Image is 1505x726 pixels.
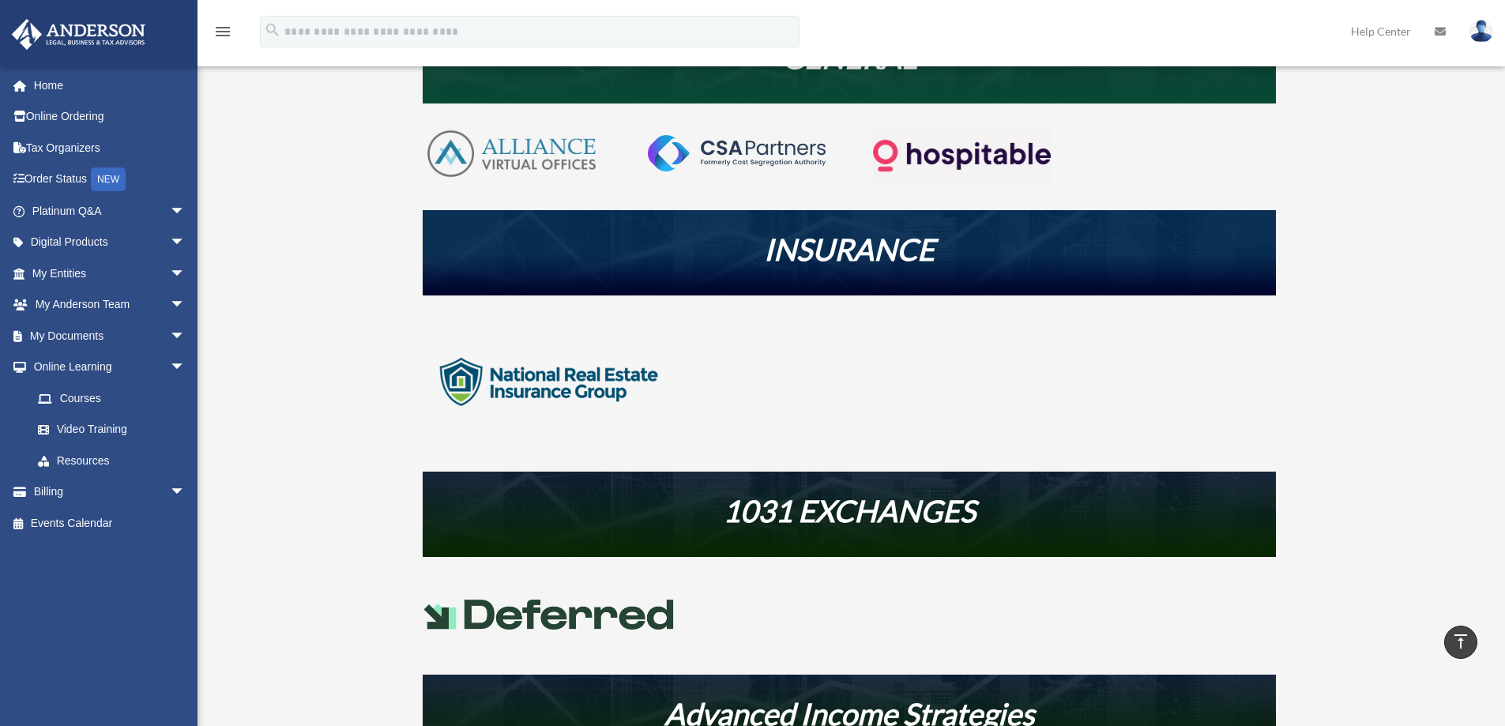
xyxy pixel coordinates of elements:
[170,476,201,509] span: arrow_drop_down
[11,352,209,383] a: Online Learningarrow_drop_down
[22,445,201,476] a: Resources
[170,320,201,352] span: arrow_drop_down
[11,227,209,258] a: Digital Productsarrow_drop_down
[11,258,209,289] a: My Entitiesarrow_drop_down
[11,195,209,227] a: Platinum Q&Aarrow_drop_down
[7,19,150,50] img: Anderson Advisors Platinum Portal
[213,22,232,41] i: menu
[873,127,1051,185] img: Logo-transparent-dark
[170,352,201,384] span: arrow_drop_down
[1451,632,1470,651] i: vertical_align_top
[22,414,209,446] a: Video Training
[648,135,826,171] img: CSA-partners-Formerly-Cost-Segregation-Authority
[423,127,600,181] img: AVO-logo-1-color
[213,28,232,41] a: menu
[11,476,209,508] a: Billingarrow_drop_down
[170,289,201,322] span: arrow_drop_down
[423,619,675,640] a: Deferred
[764,231,935,267] em: INSURANCE
[11,164,209,196] a: Order StatusNEW
[1444,626,1477,659] a: vertical_align_top
[423,319,675,446] img: logo-nreig
[11,70,209,101] a: Home
[11,101,209,133] a: Online Ordering
[170,258,201,290] span: arrow_drop_down
[11,320,209,352] a: My Documentsarrow_drop_down
[22,382,209,414] a: Courses
[11,289,209,321] a: My Anderson Teamarrow_drop_down
[11,507,209,539] a: Events Calendar
[723,492,976,529] em: 1031 EXCHANGES
[1469,20,1493,43] img: User Pic
[170,227,201,259] span: arrow_drop_down
[423,600,675,630] img: Deferred
[170,195,201,228] span: arrow_drop_down
[264,21,281,39] i: search
[11,132,209,164] a: Tax Organizers
[91,167,126,191] div: NEW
